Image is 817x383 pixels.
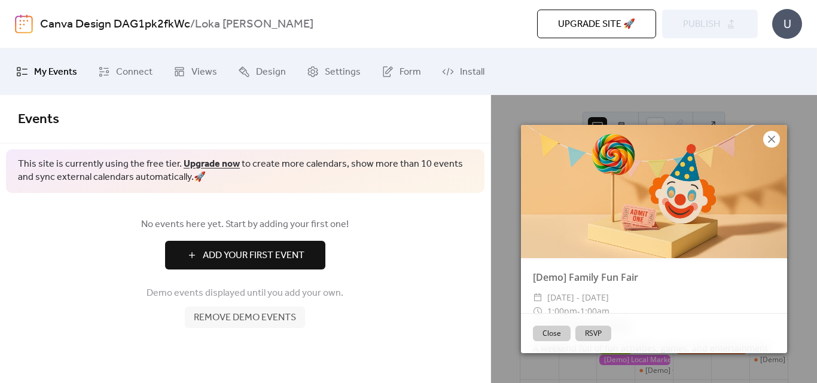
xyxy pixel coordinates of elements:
button: Add Your First Event [165,241,325,269]
span: This site is currently using the free tier. to create more calendars, show more than 10 events an... [18,158,472,185]
button: RSVP [575,326,611,341]
span: My Events [34,63,77,82]
a: My Events [7,53,86,90]
a: Form [373,53,430,90]
a: Design [229,53,295,90]
span: 1:00pm [547,305,577,317]
span: Connect [116,63,153,82]
a: Connect [89,53,161,90]
a: Settings [298,53,370,90]
img: logo [15,14,33,33]
div: U [772,9,802,39]
a: Add Your First Event [18,241,472,269]
span: Form [400,63,421,82]
a: Views [164,53,226,90]
button: Close [533,326,571,341]
span: Design [256,63,286,82]
button: Upgrade site 🚀 [537,10,656,38]
span: Upgrade site 🚀 [558,17,635,32]
span: No events here yet. Start by adding your first one! [18,217,472,232]
a: Upgrade now [184,155,240,173]
div: ​ [533,304,542,318]
span: Events [18,106,59,133]
span: - [577,305,580,317]
span: Add Your First Event [203,249,304,263]
span: Demo events displayed until you add your own. [147,286,343,301]
span: Install [460,63,484,82]
span: Views [191,63,217,82]
span: Settings [325,63,361,82]
b: Loka [PERSON_NAME] [195,13,313,36]
span: 1:00am [580,305,609,317]
span: Remove demo events [194,311,296,325]
b: / [190,13,195,36]
div: ​ [533,290,542,305]
span: [DATE] - [DATE] [547,290,609,305]
a: Canva Design DAG1pk2fkWc [40,13,190,36]
div: [Demo] Family Fun Fair [521,270,787,284]
button: Remove demo events [185,307,305,328]
a: Install [433,53,493,90]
